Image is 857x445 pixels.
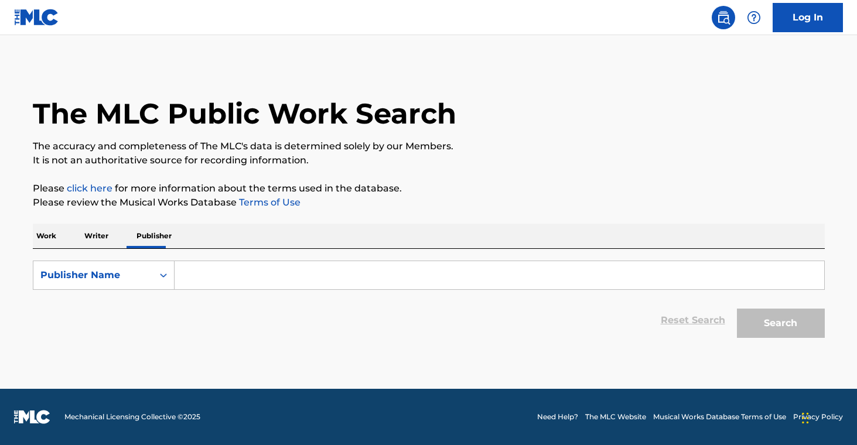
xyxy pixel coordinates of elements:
[33,96,456,131] h1: The MLC Public Work Search
[798,389,857,445] iframe: Chat Widget
[33,182,825,196] p: Please for more information about the terms used in the database.
[712,6,735,29] a: Public Search
[33,224,60,248] p: Work
[802,400,809,436] div: Drag
[793,412,843,422] a: Privacy Policy
[67,183,112,194] a: click here
[585,412,646,422] a: The MLC Website
[14,410,50,424] img: logo
[237,197,301,208] a: Terms of Use
[33,261,825,344] form: Search Form
[33,196,825,210] p: Please review the Musical Works Database
[742,6,766,29] div: Help
[33,153,825,167] p: It is not an authoritative source for recording information.
[747,11,761,25] img: help
[537,412,578,422] a: Need Help?
[133,224,175,248] p: Publisher
[653,412,786,422] a: Musical Works Database Terms of Use
[33,139,825,153] p: The accuracy and completeness of The MLC's data is determined solely by our Members.
[716,11,730,25] img: search
[773,3,843,32] a: Log In
[81,224,112,248] p: Writer
[14,9,59,26] img: MLC Logo
[64,412,200,422] span: Mechanical Licensing Collective © 2025
[40,268,146,282] div: Publisher Name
